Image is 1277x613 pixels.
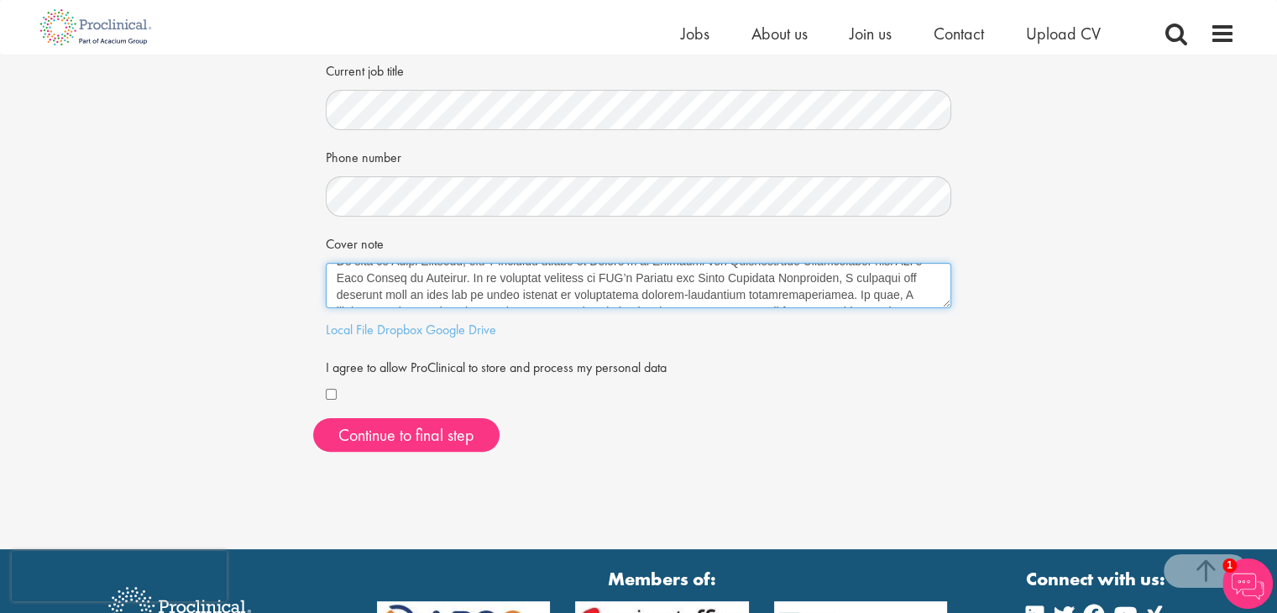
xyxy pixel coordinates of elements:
[1026,566,1169,592] strong: Connect with us:
[326,353,667,378] label: I agree to allow ProClinical to store and process my personal data
[12,551,227,601] iframe: reCAPTCHA
[1026,23,1101,45] a: Upload CV
[934,23,984,45] a: Contact
[426,321,496,338] a: Google Drive
[751,23,808,45] a: About us
[326,56,404,81] label: Current job title
[1222,558,1273,609] img: Chatbot
[326,229,384,254] label: Cover note
[377,321,422,338] a: Dropbox
[313,418,500,452] button: Continue to final step
[850,23,892,45] a: Join us
[326,143,401,168] label: Phone number
[377,566,948,592] strong: Members of:
[326,321,374,338] a: Local File
[1222,558,1237,573] span: 1
[681,23,709,45] a: Jobs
